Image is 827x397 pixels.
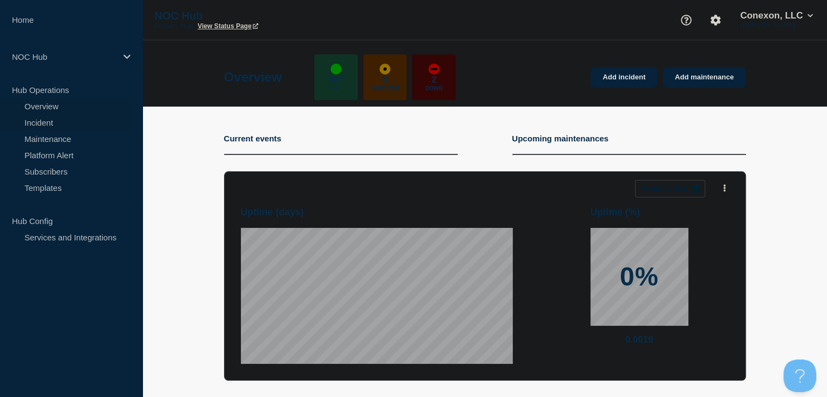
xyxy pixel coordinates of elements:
h1: Overview [224,70,282,85]
p: 2 [432,75,437,85]
div: down [428,64,439,75]
button: Conexon, LLC [738,10,815,21]
p: 0.0019 [590,334,688,345]
p: Down [425,85,443,91]
a: Add maintenance [663,67,745,88]
div: affected [380,64,390,75]
p: Primary Hub [154,22,193,30]
h3: Uptime ( days ) [241,207,304,218]
p: 0% [620,264,658,290]
p: Month to date [641,184,687,193]
button: Support [675,9,698,32]
p: 587 [328,75,344,85]
p: [PERSON_NAME] [738,21,815,29]
p: 0 [383,75,388,85]
button: Month to date [635,180,705,197]
p: NOC Hub [12,52,116,61]
h4: Current events [224,134,282,143]
h3: Uptime ( % ) [590,207,641,218]
p: Affected [371,85,400,91]
a: View Status Page [197,22,258,30]
iframe: Help Scout Beacon - Open [784,359,816,392]
h4: Upcoming maintenances [512,134,609,143]
div: up [331,64,341,75]
p: Up [332,85,340,91]
a: Add incident [590,67,657,88]
button: Account settings [704,9,727,32]
p: NOC Hub [154,10,372,22]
